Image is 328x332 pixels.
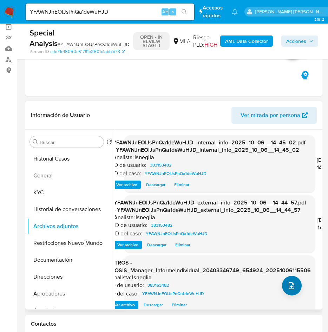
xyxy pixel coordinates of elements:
span: Alt [162,8,168,15]
p: Analista: [114,214,135,221]
button: Aprobadores [27,285,115,302]
p: Analista: [110,274,131,281]
b: Person ID [29,48,49,55]
span: HIGH [204,41,217,49]
p: Analista: [113,154,134,161]
span: YFAWNJnEOIJsPnQa1deWuHJD_external_info_2025_10_06__14_44_57.pdf - YFAWNJnEOIJsPnQa1deWuHJD_extern... [114,198,306,214]
button: upload-file [282,276,302,295]
span: 383153482 [151,221,172,229]
span: Ver archivo [116,181,137,188]
span: Eliminar [174,181,189,188]
button: Volver al orden por defecto [106,139,112,147]
p: ID del caso: [114,230,142,237]
a: YFAWNJnEOIJsPnQa1deWuHJD [143,229,210,238]
span: Ver archivo [117,241,138,248]
span: 383153482 [147,281,169,289]
p: ID del caso: [110,290,139,297]
h1: Información de Usuario [31,112,90,119]
p: ID del caso: [113,170,141,177]
button: Acciones [281,35,318,47]
p: ID de usuario: [113,162,146,169]
a: cde71e16050c617ff1e2501c1abbfd73 [50,48,125,55]
span: YFAWNJnEOIJsPnQa1deWuHJD [142,289,204,298]
h6: lsneglia [132,274,152,281]
span: Ver archivo [114,301,135,308]
p: lucia.neglia@mercadolibre.com [255,8,326,15]
span: Ver mirada por persona [241,107,300,124]
button: search-icon [177,7,191,17]
button: Descargar [140,301,166,309]
span: Eliminar [175,241,190,248]
div: MLA [172,38,190,45]
span: 383153482 [150,161,171,169]
button: Ver archivo [110,301,138,309]
span: # YFAWNJnEOIJsPnQa1deWuHJD [58,41,130,48]
p: OPEN - IN REVIEW STAGE I [133,32,170,50]
span: Riesgo PLD: [193,34,217,49]
h1: Contactos [31,320,317,327]
span: Descargar [147,241,166,248]
b: AML Data Collector [225,35,268,47]
span: YFAWNJnEOIJsPnQa1deWuHJD [146,229,208,238]
button: Restricciones Nuevo Mundo [27,235,115,252]
button: Eliminar [171,181,193,189]
b: Special Analysis [29,27,58,49]
button: Buscar [33,139,38,145]
button: Historial Casos [27,150,115,167]
span: Descargar [146,181,165,188]
p: ID de usuario: [110,282,144,289]
button: Direcciones [27,268,115,285]
button: Ver archivo [113,181,141,189]
input: Buscar [40,139,101,145]
button: General [27,167,115,184]
span: 3.161.2 [314,17,324,22]
button: KYC [27,184,115,201]
span: YFAWNJnEOIJsPnQa1deWuHJD_internal_info_2025_10_06__14_45_02.pdf - YFAWNJnEOIJsPnQa1deWuHJD_intern... [113,138,306,154]
button: Eliminar [168,301,190,309]
button: Aprobados [27,302,115,319]
span: Eliminar [172,301,187,308]
span: Acciones [286,35,306,47]
h6: lsneglia [135,154,154,161]
button: Ver archivo [114,241,142,249]
button: Ver mirada por persona [231,107,317,124]
button: Descargar [143,181,169,189]
a: Notificaciones [232,9,238,15]
span: Accesos rápidos [203,4,225,19]
button: Descargar [144,241,170,249]
h6: lsneglia [136,214,155,221]
a: YFAWNJnEOIJsPnQa1deWuHJD [139,289,207,298]
input: Buscar usuario o caso... [26,7,194,17]
span: YFAWNJnEOIJsPnQa1deWuHJD [145,169,206,178]
span: OTROS - NOSIS_Manager_InformeIndividual_20403346749_654924_20251006115506 [110,259,311,274]
a: 383153482 [147,161,174,169]
span: s [172,8,174,15]
button: Documentación [27,252,115,268]
button: Archivos adjuntos [27,218,115,235]
a: 383153482 [145,281,172,289]
button: Eliminar [172,241,194,249]
a: YFAWNJnEOIJsPnQa1deWuHJD [142,169,209,178]
span: Descargar [144,301,163,308]
button: Historial de conversaciones [27,201,115,218]
button: AML Data Collector [220,35,273,47]
a: 383153482 [148,221,175,229]
p: ID de usuario: [114,222,147,229]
